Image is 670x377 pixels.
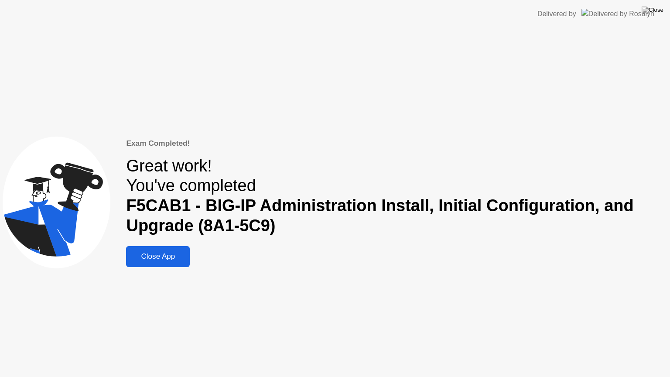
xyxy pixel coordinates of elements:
[126,246,190,267] button: Close App
[126,138,667,149] div: Exam Completed!
[129,252,187,261] div: Close App
[581,9,654,19] img: Delivered by Rosalyn
[537,9,576,19] div: Delivered by
[126,156,667,236] div: Great work! You've completed
[126,196,633,235] b: F5CAB1 - BIG-IP Administration Install, Initial Configuration, and Upgrade (8A1-5C9)
[642,7,663,14] img: Close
